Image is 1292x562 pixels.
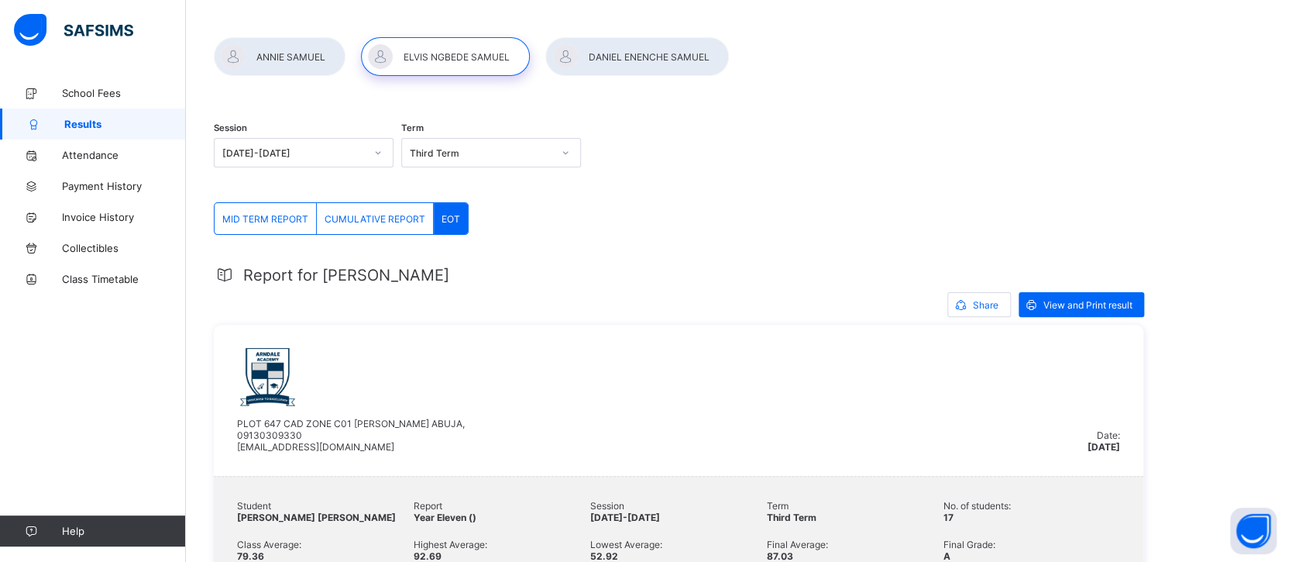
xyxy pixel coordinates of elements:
[237,348,298,410] img: arndaleacademy.png
[767,550,793,562] span: 87.03
[62,149,186,161] span: Attendance
[237,500,414,512] span: Student
[1088,441,1120,453] span: [DATE]
[1097,429,1120,441] span: Date:
[1043,299,1132,311] span: View and Print result
[410,147,552,159] div: Third Term
[325,213,425,225] span: CUMULATIVE REPORT
[237,418,465,453] span: PLOT 647 CAD ZONE C01 [PERSON_NAME] ABUJA, 09130309330 [EMAIL_ADDRESS][DOMAIN_NAME]
[243,266,449,284] span: Report for [PERSON_NAME]
[62,87,186,99] span: School Fees
[414,539,590,550] span: Highest Average:
[14,14,133,47] img: safsims
[401,122,424,133] span: Term
[943,512,954,523] span: 17
[62,273,186,285] span: Class Timetable
[222,213,308,225] span: MID TERM REPORT
[943,550,950,562] span: A
[64,118,186,130] span: Results
[943,539,1120,550] span: Final Grade:
[237,550,264,562] span: 79.36
[590,550,618,562] span: 52.92
[767,500,943,512] span: Term
[222,147,365,159] div: [DATE]-[DATE]
[237,512,396,523] span: [PERSON_NAME] [PERSON_NAME]
[590,500,767,512] span: Session
[590,539,767,550] span: Lowest Average:
[414,512,476,523] span: Year Eleven ()
[62,525,185,537] span: Help
[767,539,943,550] span: Final Average:
[62,180,186,192] span: Payment History
[943,500,1120,512] span: No. of students:
[767,512,816,523] span: Third Term
[590,512,660,523] span: [DATE]-[DATE]
[973,299,998,311] span: Share
[62,242,186,254] span: Collectibles
[1230,508,1277,554] button: Open asap
[62,211,186,223] span: Invoice History
[237,539,414,550] span: Class Average:
[442,213,460,225] span: EOT
[414,550,442,562] span: 92.69
[414,500,590,512] span: Report
[214,122,247,133] span: Session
